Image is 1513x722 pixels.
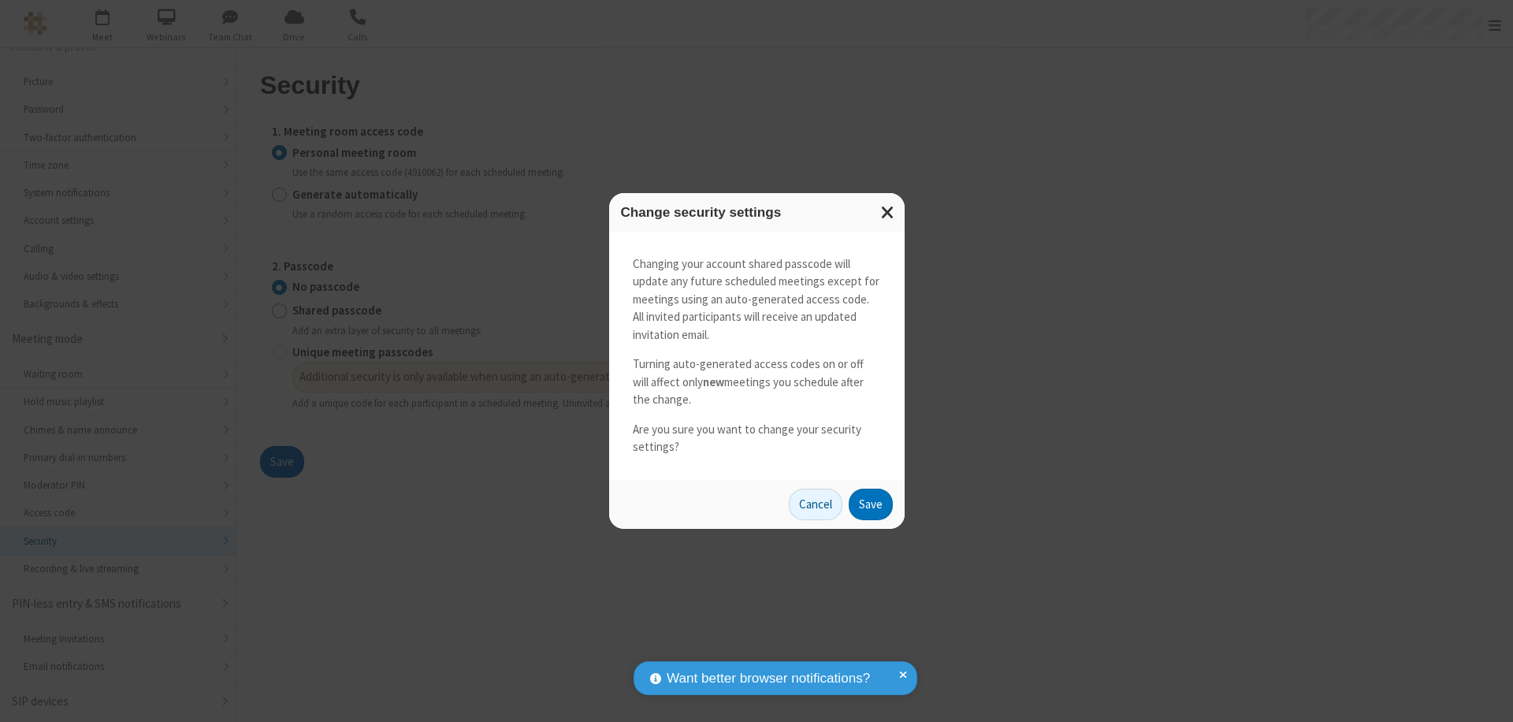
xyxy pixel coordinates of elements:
h3: Change security settings [621,205,893,220]
button: Close modal [872,193,905,232]
button: Cancel [789,489,842,520]
p: Are you sure you want to change your security settings? [633,421,881,456]
button: Save [849,489,893,520]
strong: new [703,374,724,389]
p: Turning auto-generated access codes on or off will affect only meetings you schedule after the ch... [633,355,881,409]
p: Changing your account shared passcode will update any future scheduled meetings except for meetin... [633,255,881,344]
span: Want better browser notifications? [667,668,870,689]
